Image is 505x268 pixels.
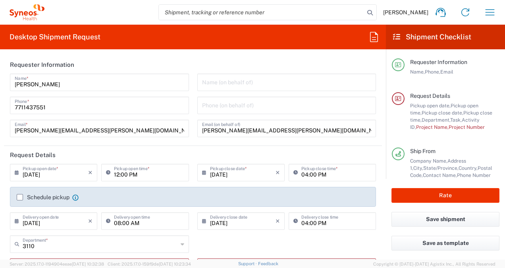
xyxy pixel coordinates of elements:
[373,260,495,268] span: Copyright © [DATE]-[DATE] Agistix Inc., All Rights Reserved
[391,188,499,203] button: Rate
[159,5,364,20] input: Shipment, tracking or reference number
[10,32,100,42] h2: Desktop Shipment Request
[108,262,191,266] span: Client: 2025.17.0-159f9de
[10,151,56,159] h2: Request Details
[440,69,453,75] span: Email
[391,212,499,227] button: Save shipment
[425,69,440,75] span: Phone,
[410,69,425,75] span: Name,
[449,124,485,130] span: Project Number
[17,194,69,200] label: Schedule pickup
[10,262,104,266] span: Server: 2025.17.0-1194904eeae
[383,9,428,16] span: [PERSON_NAME]
[88,166,93,179] i: ×
[423,165,459,171] span: State/Province,
[276,215,280,227] i: ×
[391,236,499,251] button: Save as template
[159,262,191,266] span: [DATE] 10:23:34
[422,110,463,116] span: Pickup close date,
[450,117,462,123] span: Task,
[258,261,278,266] a: Feedback
[410,103,451,109] span: Pickup open date,
[88,215,93,227] i: ×
[416,124,449,130] span: Project Name,
[410,148,436,154] span: Ship From
[238,261,258,266] a: Support
[413,165,423,171] span: City,
[410,158,447,164] span: Company Name,
[423,172,457,178] span: Contact Name,
[72,262,104,266] span: [DATE] 10:32:38
[422,117,450,123] span: Department,
[410,93,450,99] span: Request Details
[457,172,491,178] span: Phone Number
[410,59,467,65] span: Requester Information
[10,61,74,69] h2: Requester Information
[393,32,471,42] h2: Shipment Checklist
[459,165,478,171] span: Country,
[276,166,280,179] i: ×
